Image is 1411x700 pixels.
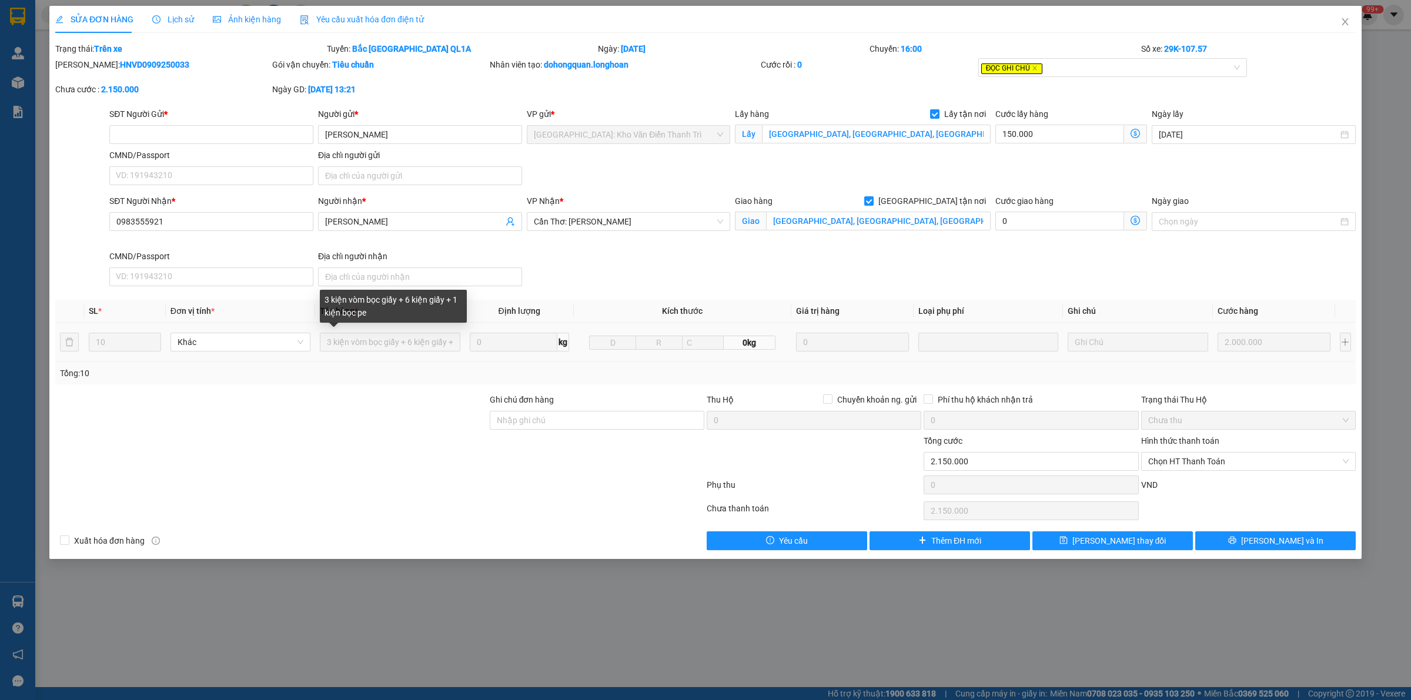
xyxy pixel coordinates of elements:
[1141,393,1356,406] div: Trạng thái Thu Hộ
[1329,6,1362,39] button: Close
[1148,411,1349,429] span: Chưa thu
[326,42,597,55] div: Tuyến:
[55,15,63,24] span: edit
[705,502,922,523] div: Chưa thanh toán
[995,125,1124,143] input: Cước lấy hàng
[1131,129,1140,138] span: dollar-circle
[1141,436,1219,446] label: Hình thức thanh toán
[636,336,683,350] input: R
[109,195,313,207] div: SĐT Người Nhận
[60,367,544,380] div: Tổng: 10
[939,108,991,120] span: Lấy tận nơi
[621,44,646,53] b: [DATE]
[981,63,1043,74] span: ĐỌC GHI CHÚ
[178,333,303,351] span: Khác
[1152,196,1189,206] label: Ngày giao
[779,534,808,547] span: Yêu cầu
[490,411,704,430] input: Ghi chú đơn hàng
[527,196,560,206] span: VP Nhận
[918,536,927,545] span: plus
[1140,42,1357,55] div: Số xe:
[213,15,221,24] span: picture
[557,333,569,351] span: kg
[874,195,991,207] span: [GEOGRAPHIC_DATA] tận nơi
[527,108,731,120] div: VP gửi
[1340,17,1350,26] span: close
[1152,109,1183,119] label: Ngày lấy
[797,60,802,69] b: 0
[1068,333,1208,351] input: Ghi Chú
[490,58,759,71] div: Nhân viên tạo:
[705,478,922,499] div: Phụ thu
[1063,300,1212,323] th: Ghi chú
[707,395,734,404] span: Thu Hộ
[735,109,769,119] span: Lấy hàng
[868,42,1140,55] div: Chuyến:
[735,125,762,143] span: Lấy
[60,333,79,351] button: delete
[1059,536,1068,545] span: save
[933,393,1038,406] span: Phí thu hộ khách nhận trả
[490,395,554,404] label: Ghi chú đơn hàng
[506,217,515,226] span: user-add
[318,250,522,263] div: Địa chỉ người nhận
[914,300,1063,323] th: Loại phụ phí
[1218,333,1330,351] input: 0
[94,44,122,53] b: Trên xe
[1195,531,1356,550] button: printer[PERSON_NAME] và In
[120,60,189,69] b: HNVD0909250033
[1159,128,1338,141] input: Ngày lấy
[318,195,522,207] div: Người nhận
[352,44,471,53] b: Bắc [GEOGRAPHIC_DATA] QL1A
[318,149,522,162] div: Địa chỉ người gửi
[308,85,356,94] b: [DATE] 13:21
[318,108,522,120] div: Người gửi
[55,15,133,24] span: SỬA ĐƠN HÀNG
[89,306,98,316] span: SL
[272,83,487,96] div: Ngày GD:
[995,196,1054,206] label: Cước giao hàng
[55,58,270,71] div: [PERSON_NAME]:
[597,42,868,55] div: Ngày:
[901,44,922,53] b: 16:00
[735,196,773,206] span: Giao hàng
[272,58,487,71] div: Gói vận chuyển:
[761,58,975,71] div: Cước rồi :
[924,436,962,446] span: Tổng cước
[1032,531,1193,550] button: save[PERSON_NAME] thay đổi
[1228,536,1236,545] span: printer
[796,306,840,316] span: Giá trị hàng
[1164,44,1207,53] b: 29K-107.57
[1218,306,1258,316] span: Cước hàng
[152,15,161,24] span: clock-circle
[152,537,160,545] span: info-circle
[534,126,724,143] span: Hà Nội: Kho Văn Điển Thanh Trì
[735,212,766,230] span: Giao
[300,15,424,24] span: Yêu cầu xuất hóa đơn điện tử
[1148,453,1349,470] span: Chọn HT Thanh Toán
[1241,534,1323,547] span: [PERSON_NAME] và In
[832,393,921,406] span: Chuyển khoản ng. gửi
[931,534,981,547] span: Thêm ĐH mới
[109,108,313,120] div: SĐT Người Gửi
[1032,65,1038,71] span: close
[320,333,460,351] input: VD: Bàn, Ghế
[170,306,215,316] span: Đơn vị tính
[318,267,522,286] input: Địa chỉ của người nhận
[1141,480,1158,490] span: VND
[995,212,1124,230] input: Cước giao hàng
[1159,215,1338,228] input: Ngày giao
[682,336,724,350] input: C
[320,290,467,323] div: 3 kiện vòm bọc giấy + 6 kiện giấy + 1 kiện bọc pe
[544,60,628,69] b: dohongquan.longhoan
[766,212,991,230] input: Giao tận nơi
[1072,534,1166,547] span: [PERSON_NAME] thay đổi
[766,536,774,545] span: exclamation-circle
[662,306,703,316] span: Kích thước
[332,60,374,69] b: Tiêu chuẩn
[707,531,867,550] button: exclamation-circleYêu cầu
[101,85,139,94] b: 2.150.000
[534,213,724,230] span: Cần Thơ: Kho Ninh Kiều
[109,250,313,263] div: CMND/Passport
[109,149,313,162] div: CMND/Passport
